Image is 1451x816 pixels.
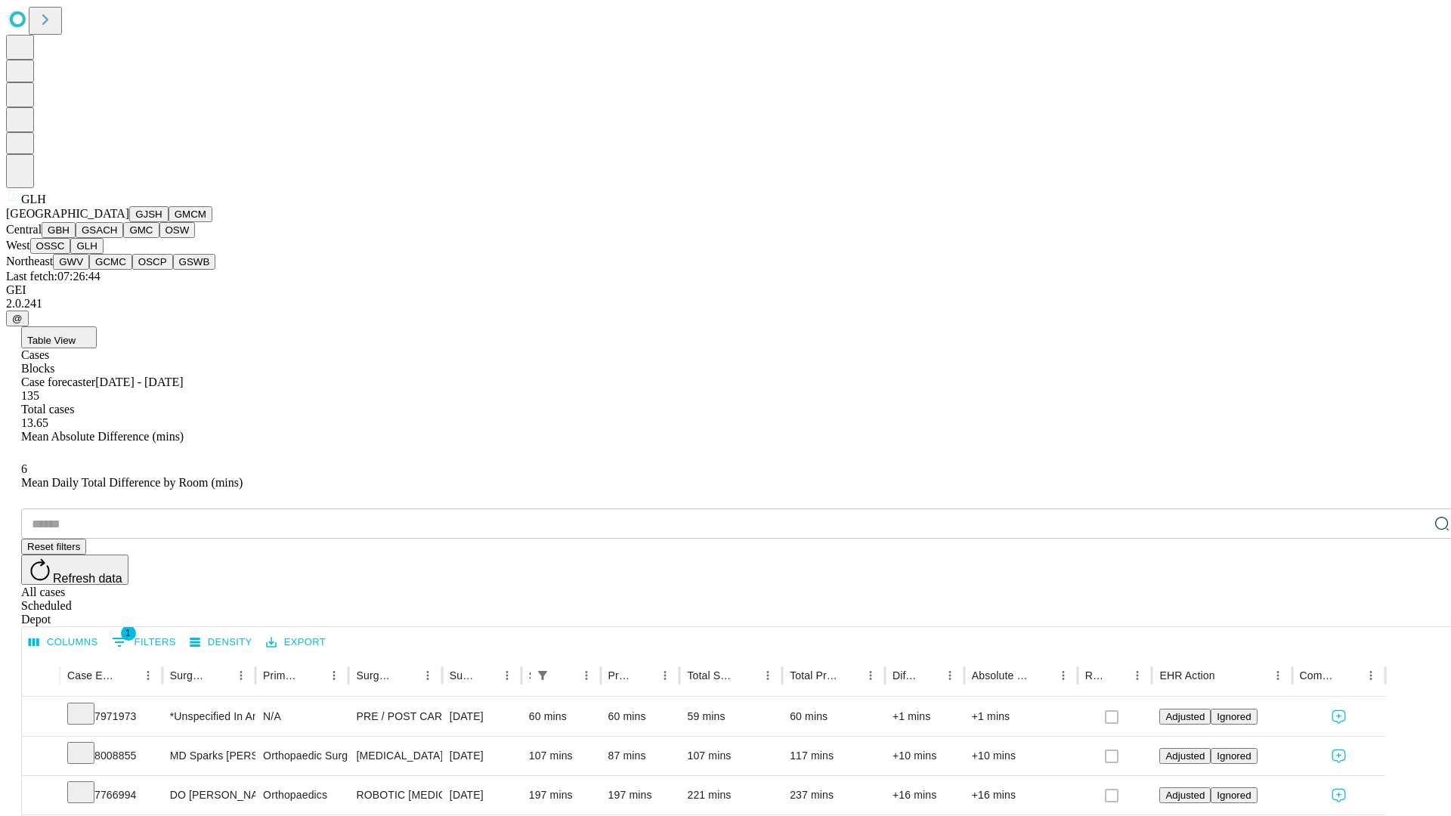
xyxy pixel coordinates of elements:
[27,541,80,552] span: Reset filters
[263,697,341,736] div: N/A
[67,776,155,814] div: 7766994
[687,776,775,814] div: 221 mins
[860,665,881,686] button: Menu
[21,476,243,489] span: Mean Daily Total Difference by Room (mins)
[939,665,961,686] button: Menu
[532,665,553,686] button: Show filters
[893,776,957,814] div: +16 mins
[790,697,877,736] div: 60 mins
[6,255,53,267] span: Northeast
[532,665,553,686] div: 1 active filter
[1217,665,1238,686] button: Sort
[1360,665,1381,686] button: Menu
[76,222,123,238] button: GSACH
[687,737,775,775] div: 107 mins
[1032,665,1053,686] button: Sort
[529,697,593,736] div: 60 mins
[1211,787,1257,803] button: Ignored
[108,630,180,654] button: Show filters
[356,737,434,775] div: [MEDICAL_DATA] [MEDICAL_DATA] FOOT
[608,697,673,736] div: 60 mins
[70,238,103,254] button: GLH
[417,665,438,686] button: Menu
[790,669,837,682] div: Total Predicted Duration
[1165,790,1205,801] span: Adjusted
[129,206,169,222] button: GJSH
[263,669,301,682] div: Primary Service
[608,737,673,775] div: 87 mins
[29,783,52,809] button: Expand
[893,669,917,682] div: Difference
[53,254,89,270] button: GWV
[1165,750,1205,762] span: Adjusted
[608,776,673,814] div: 197 mins
[67,697,155,736] div: 7971973
[1211,748,1257,764] button: Ignored
[138,665,159,686] button: Menu
[21,326,97,348] button: Table View
[893,697,957,736] div: +1 mins
[608,669,633,682] div: Predicted In Room Duration
[450,669,474,682] div: Surgery Date
[27,335,76,346] span: Table View
[1217,750,1251,762] span: Ignored
[1217,711,1251,722] span: Ignored
[1267,665,1289,686] button: Menu
[450,697,514,736] div: [DATE]
[132,254,173,270] button: OSCP
[6,283,1445,297] div: GEI
[972,669,1030,682] div: Absolute Difference
[450,776,514,814] div: [DATE]
[170,669,208,682] div: Surgeon Name
[170,697,248,736] div: *Unspecified In And Out Surgery Glh
[95,376,183,388] span: [DATE] - [DATE]
[116,665,138,686] button: Sort
[576,665,597,686] button: Menu
[173,254,216,270] button: GSWB
[21,555,128,585] button: Refresh data
[6,223,42,236] span: Central
[1300,669,1338,682] div: Comments
[53,572,122,585] span: Refresh data
[121,626,136,641] span: 1
[839,665,860,686] button: Sort
[1159,748,1211,764] button: Adjusted
[757,665,778,686] button: Menu
[736,665,757,686] button: Sort
[263,776,341,814] div: Orthopaedics
[21,403,74,416] span: Total cases
[67,737,155,775] div: 8008855
[356,776,434,814] div: ROBOTIC [MEDICAL_DATA] TOTAL HIP
[30,238,71,254] button: OSSC
[972,697,1070,736] div: +1 mins
[12,313,23,324] span: @
[159,222,196,238] button: OSW
[1159,709,1211,725] button: Adjusted
[6,239,30,252] span: West
[6,270,101,283] span: Last fetch: 07:26:44
[89,254,132,270] button: GCMC
[21,539,86,555] button: Reset filters
[302,665,323,686] button: Sort
[893,737,957,775] div: +10 mins
[356,697,434,736] div: PRE / POST CARE
[169,206,212,222] button: GMCM
[1159,787,1211,803] button: Adjusted
[42,222,76,238] button: GBH
[1159,669,1214,682] div: EHR Action
[230,665,252,686] button: Menu
[29,704,52,731] button: Expand
[475,665,497,686] button: Sort
[687,697,775,736] div: 59 mins
[1165,711,1205,722] span: Adjusted
[497,665,518,686] button: Menu
[918,665,939,686] button: Sort
[555,665,576,686] button: Sort
[186,631,256,654] button: Density
[654,665,676,686] button: Menu
[323,665,345,686] button: Menu
[790,776,877,814] div: 237 mins
[21,430,184,443] span: Mean Absolute Difference (mins)
[529,776,593,814] div: 197 mins
[356,669,394,682] div: Surgery Name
